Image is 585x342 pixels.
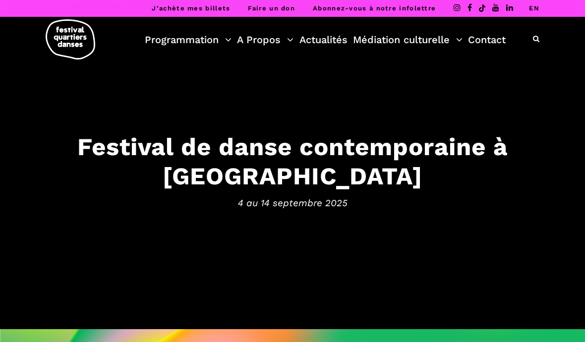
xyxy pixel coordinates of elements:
[313,4,436,12] a: Abonnez-vous à notre infolettre
[468,31,506,48] a: Contact
[529,4,539,12] a: EN
[237,31,293,48] a: A Propos
[248,4,295,12] a: Faire un don
[299,31,348,48] a: Actualités
[46,19,95,59] img: logo-fqd-med
[152,4,230,12] a: J’achète mes billets
[10,132,575,191] h3: Festival de danse contemporaine à [GEOGRAPHIC_DATA]
[353,31,463,48] a: Médiation culturelle
[10,196,575,211] span: 4 au 14 septembre 2025
[145,31,232,48] a: Programmation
